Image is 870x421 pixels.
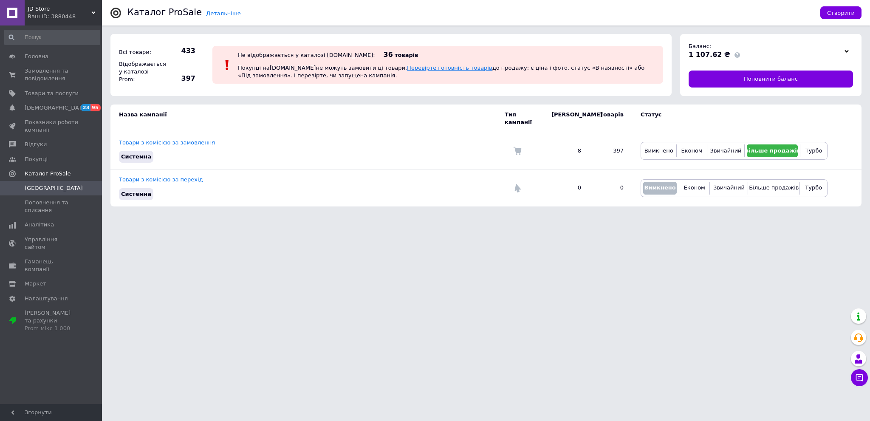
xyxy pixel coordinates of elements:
span: Замовлення та повідомлення [25,67,79,82]
div: Всі товари: [117,46,164,58]
td: Назва кампанії [110,105,505,133]
div: Каталог ProSale [127,8,202,17]
td: Товарів [590,105,632,133]
td: Тип кампанії [505,105,543,133]
button: Створити [820,6,862,19]
button: Більше продажів [747,144,798,157]
span: Відгуки [25,141,47,148]
span: Турбо [805,147,822,154]
span: Показники роботи компанії [25,119,79,134]
a: Товари з комісією за перехід [119,176,203,183]
a: Перевірте готовність товарів [407,65,492,71]
button: Звичайний [709,144,743,157]
span: Системна [121,153,151,160]
span: 23 [81,104,90,111]
a: Поповнити баланс [689,71,853,88]
span: 95 [90,104,100,111]
span: Турбо [805,184,822,191]
span: Покупці [25,155,48,163]
span: Поповнення та списання [25,199,79,214]
button: Чат з покупцем [851,369,868,386]
button: Турбо [802,182,825,195]
span: Вимкнено [644,184,675,191]
span: Маркет [25,280,46,288]
button: Турбо [802,144,825,157]
span: Налаштування [25,295,68,302]
img: :exclamation: [221,59,234,71]
span: 36 [384,51,393,59]
td: 0 [543,170,590,206]
button: Звичайний [712,182,746,195]
img: Комісія за замовлення [513,147,522,155]
button: Вимкнено [643,182,677,195]
div: Не відображається у каталозі [DOMAIN_NAME]: [238,52,375,58]
td: 0 [590,170,632,206]
span: товарів [395,52,418,58]
span: 433 [166,46,195,56]
div: Ваш ID: 3880448 [28,13,102,20]
span: Баланс: [689,43,711,49]
span: Управління сайтом [25,236,79,251]
span: Гаманець компанії [25,258,79,273]
span: Системна [121,191,151,197]
button: Економ [681,182,707,195]
span: Більше продажів [749,184,799,191]
a: Детальніше [206,10,241,17]
td: Статус [632,105,828,133]
a: Товари з комісією за замовлення [119,139,215,146]
input: Пошук [4,30,100,45]
div: Prom мікс 1 000 [25,325,79,332]
img: Комісія за перехід [513,184,522,192]
span: JD Store [28,5,91,13]
span: [DEMOGRAPHIC_DATA] [25,104,88,112]
span: Економ [681,147,702,154]
td: [PERSON_NAME] [543,105,590,133]
span: Товари та послуги [25,90,79,97]
td: 8 [543,133,590,170]
div: Відображається у каталозі Prom: [117,58,164,86]
span: Покупці на [DOMAIN_NAME] не можуть замовити ці товари. до продажу: є ціна і фото, статус «В наявн... [238,65,644,79]
span: Поповнити баланс [744,75,798,83]
span: Звичайний [710,147,742,154]
td: 397 [590,133,632,170]
span: [GEOGRAPHIC_DATA] [25,184,83,192]
button: Вимкнено [643,144,674,157]
span: Більше продажів [745,147,800,154]
button: Більше продажів [750,182,797,195]
button: Економ [679,144,704,157]
span: Каталог ProSale [25,170,71,178]
span: Звичайний [713,184,745,191]
span: Аналітика [25,221,54,229]
span: 397 [166,74,195,83]
span: [PERSON_NAME] та рахунки [25,309,79,333]
span: Економ [684,184,705,191]
span: Головна [25,53,48,60]
span: Вимкнено [644,147,673,154]
span: Створити [827,10,855,16]
span: 1 107.62 ₴ [689,51,730,59]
